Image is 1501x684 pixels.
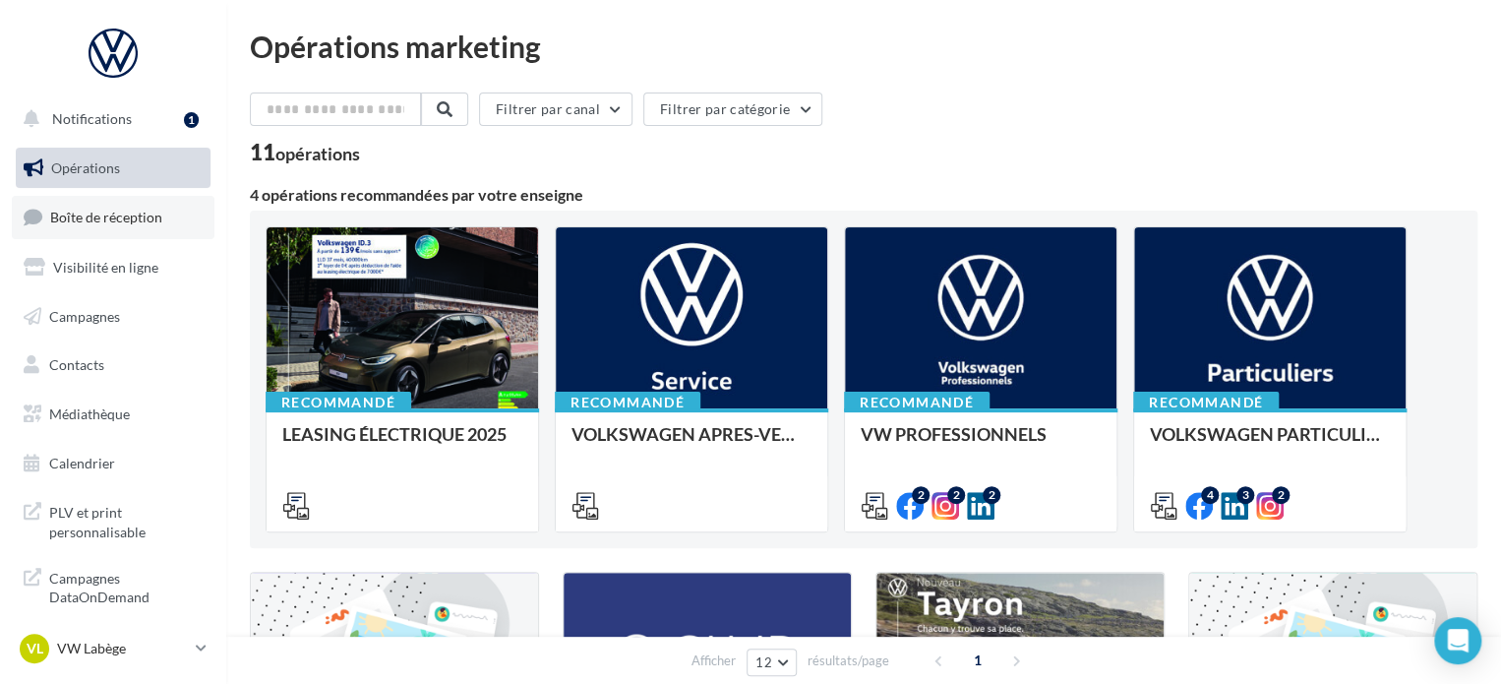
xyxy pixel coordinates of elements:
[12,344,214,386] a: Contacts
[808,652,889,670] span: résultats/page
[57,639,188,658] p: VW Labège
[27,639,43,658] span: VL
[250,187,1477,203] div: 4 opérations recommandées par votre enseigne
[16,630,210,667] a: VL VW Labège
[747,649,797,676] button: 12
[12,296,214,338] a: Campagnes
[555,392,700,413] div: Recommandé
[49,455,115,471] span: Calendrier
[1272,486,1290,504] div: 2
[282,424,522,464] div: LEASING ÉLECTRIQUE 2025
[1150,424,1390,464] div: VOLKSWAGEN PARTICULIER
[571,424,811,464] div: VOLKSWAGEN APRES-VENTE
[184,112,199,128] div: 1
[947,486,965,504] div: 2
[983,486,1000,504] div: 2
[1133,392,1279,413] div: Recommandé
[51,159,120,176] span: Opérations
[52,110,132,127] span: Notifications
[50,209,162,225] span: Boîte de réception
[275,145,360,162] div: opérations
[12,394,214,435] a: Médiathèque
[1434,617,1481,664] div: Open Intercom Messenger
[1201,486,1219,504] div: 4
[479,93,632,126] button: Filtrer par canal
[861,424,1101,464] div: VW PROFESSIONNELS
[266,392,411,413] div: Recommandé
[691,652,736,670] span: Afficher
[12,557,214,615] a: Campagnes DataOnDemand
[912,486,930,504] div: 2
[12,491,214,549] a: PLV et print personnalisable
[250,142,360,163] div: 11
[49,307,120,324] span: Campagnes
[49,499,203,541] span: PLV et print personnalisable
[250,31,1477,61] div: Opérations marketing
[49,405,130,422] span: Médiathèque
[12,247,214,288] a: Visibilité en ligne
[49,565,203,607] span: Campagnes DataOnDemand
[962,645,993,676] span: 1
[755,654,772,670] span: 12
[12,148,214,189] a: Opérations
[643,93,822,126] button: Filtrer par catégorie
[12,196,214,238] a: Boîte de réception
[49,356,104,373] span: Contacts
[844,392,990,413] div: Recommandé
[1236,486,1254,504] div: 3
[53,259,158,276] span: Visibilité en ligne
[12,98,207,140] button: Notifications 1
[12,443,214,484] a: Calendrier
